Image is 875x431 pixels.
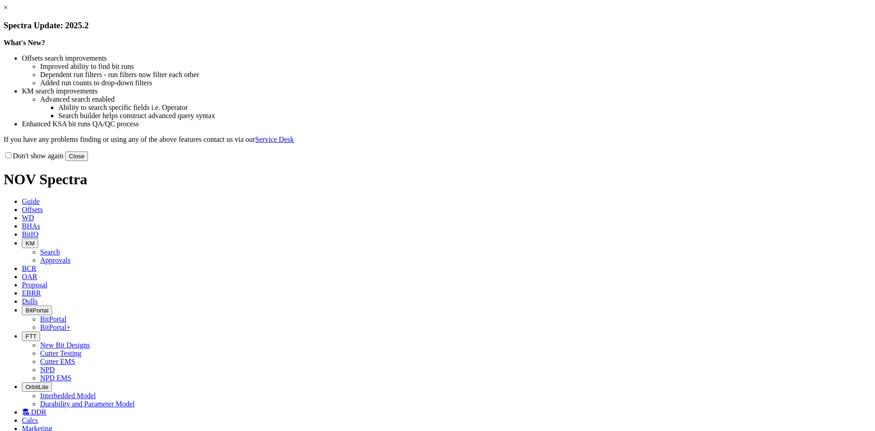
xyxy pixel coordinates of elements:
input: Don't show again [5,152,11,158]
button: Close [65,151,88,161]
span: Proposal [22,281,47,289]
span: EBRR [22,289,41,297]
span: Guide [22,197,40,205]
a: New Bit Designs [40,341,90,349]
a: BitPortal [40,315,67,323]
span: OrbitLite [26,384,48,390]
span: Offsets [22,206,43,213]
li: Enhanced KSA bit runs QA/QC process [22,120,871,128]
a: Service Desk [255,135,294,143]
li: Added run counts to drop-down filters [40,79,871,87]
h3: Spectra Update: 2025.2 [4,21,871,31]
a: Cutter Testing [40,349,82,357]
li: Search builder helps construct advanced query syntax [58,112,871,120]
h1: NOV Spectra [4,171,871,188]
a: NPD EMS [40,374,72,382]
li: Improved ability to find bit runs [40,62,871,71]
label: Don't show again [4,152,63,160]
span: BCR [22,265,36,272]
p: If you have any problems finding or using any of the above features contact us via our [4,135,871,144]
span: WD [22,214,34,222]
a: Durability and Parameter Model [40,400,135,408]
a: Approvals [40,256,71,264]
li: Offsets search improvements [22,54,871,62]
a: × [4,4,8,11]
a: Cutter EMS [40,358,75,365]
li: Advanced search enabled [40,95,871,104]
span: OAR [22,273,37,280]
li: Ability to search specific fields i.e. Operator [58,104,871,112]
span: BitIQ [22,230,38,238]
a: Search [40,248,60,256]
span: Dulls [22,297,38,305]
span: KM [26,240,35,247]
a: NPD [40,366,55,374]
span: FTT [26,333,36,340]
span: DDR [31,408,46,416]
li: Dependent run filters - run filters now filter each other [40,71,871,79]
span: Calcs [22,416,38,424]
span: BHAs [22,222,40,230]
strong: What's New? [4,39,45,47]
a: BitPortal+ [40,323,71,331]
a: Interbedded Model [40,392,96,400]
span: BitPortal [26,307,48,314]
li: KM search improvements [22,87,871,95]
